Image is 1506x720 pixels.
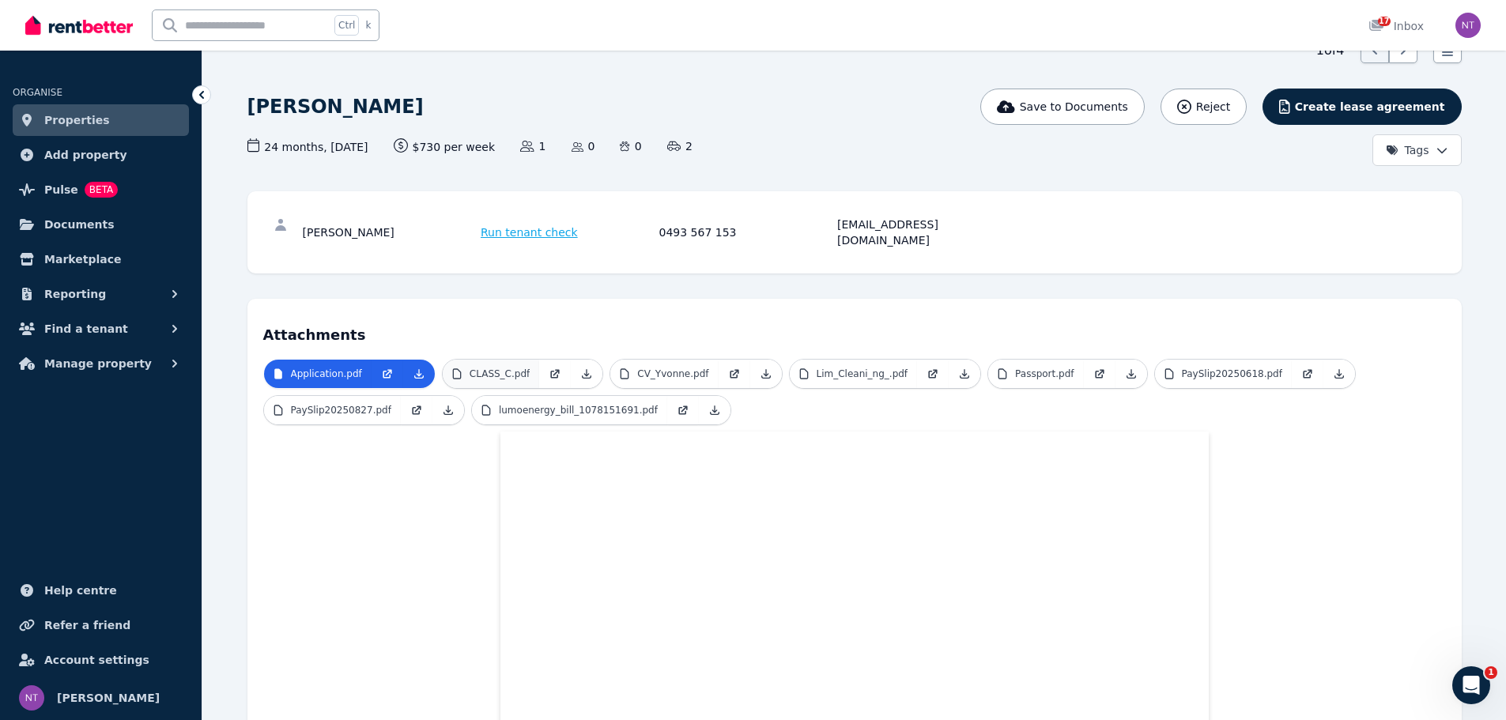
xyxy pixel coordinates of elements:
a: Download Attachment [403,360,435,388]
a: Download Attachment [432,396,464,424]
iframe: Intercom live chat [1452,666,1490,704]
span: Save to Documents [1020,99,1128,115]
span: Tags [1386,142,1429,158]
button: Save to Documents [980,89,1145,125]
span: Help centre [44,581,117,600]
p: CLASS_C.pdf [470,368,530,380]
span: Pulse [44,180,78,199]
a: Open in new Tab [917,360,949,388]
a: Open in new Tab [539,360,571,388]
span: Create lease agreement [1295,99,1445,115]
a: Marketplace [13,243,189,275]
button: Create lease agreement [1263,89,1461,125]
span: 1 [1485,666,1497,679]
button: Reject [1161,89,1247,125]
a: Account settings [13,644,189,676]
div: Inbox [1368,18,1424,34]
a: Download Attachment [949,360,980,388]
img: nicholas tsatsos [1455,13,1481,38]
a: PulseBETA [13,174,189,205]
span: k [365,19,371,32]
p: CV_Yvonne.pdf [637,368,708,380]
div: [PERSON_NAME] [303,217,477,248]
span: Account settings [44,650,149,669]
span: Run tenant check [481,224,578,240]
a: Open in new Tab [1292,360,1323,388]
span: 24 months , [DATE] [247,138,368,155]
a: Application.pdf [264,360,372,388]
button: Manage property [13,348,189,379]
a: Properties [13,104,189,136]
h1: [PERSON_NAME] [247,94,424,119]
img: nicholas tsatsos [19,685,44,711]
a: Open in new Tab [372,360,403,388]
span: Properties [44,111,110,130]
a: CLASS_C.pdf [443,360,539,388]
span: 17 [1378,17,1391,26]
img: RentBetter [25,13,133,37]
span: Find a tenant [44,319,128,338]
a: Add property [13,139,189,171]
div: 0493 567 153 [659,217,833,248]
p: Application.pdf [291,368,362,380]
span: Reject [1196,99,1230,115]
span: Reporting [44,285,106,303]
button: Reporting [13,278,189,310]
span: Add property [44,145,127,164]
span: 1 of 4 [1316,41,1345,60]
a: PaySlip20250827.pdf [264,396,401,424]
button: Find a tenant [13,313,189,345]
span: 0 [572,138,595,154]
a: Help centre [13,575,189,606]
p: lumoenergy_bill_1078151691.pdf [499,404,658,417]
span: [PERSON_NAME] [57,688,160,707]
a: Passport.pdf [988,360,1083,388]
a: Download Attachment [750,360,782,388]
h4: Attachments [263,315,1446,346]
a: Download Attachment [1323,360,1355,388]
a: Download Attachment [699,396,730,424]
span: 0 [620,138,641,154]
a: lumoenergy_bill_1078151691.pdf [472,396,667,424]
span: Ctrl [334,15,359,36]
span: $730 per week [394,138,496,155]
button: Tags [1372,134,1462,166]
a: Lim_Cleani_ng_.pdf [790,360,918,388]
a: Documents [13,209,189,240]
a: Open in new Tab [401,396,432,424]
span: Manage property [44,354,152,373]
span: 1 [520,138,545,154]
span: Refer a friend [44,616,130,635]
span: Marketplace [44,250,121,269]
p: Passport.pdf [1015,368,1074,380]
span: 2 [667,138,693,154]
span: BETA [85,182,118,198]
p: PaySlip20250827.pdf [291,404,391,417]
span: ORGANISE [13,87,62,98]
div: [EMAIL_ADDRESS][DOMAIN_NAME] [837,217,1011,248]
p: PaySlip20250618.pdf [1182,368,1282,380]
a: PaySlip20250618.pdf [1155,360,1292,388]
a: Open in new Tab [667,396,699,424]
a: Refer a friend [13,609,189,641]
a: Download Attachment [1115,360,1147,388]
a: Open in new Tab [1084,360,1115,388]
p: Lim_Cleani_ng_.pdf [817,368,908,380]
span: Documents [44,215,115,234]
a: Open in new Tab [719,360,750,388]
a: CV_Yvonne.pdf [610,360,718,388]
a: Download Attachment [571,360,602,388]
